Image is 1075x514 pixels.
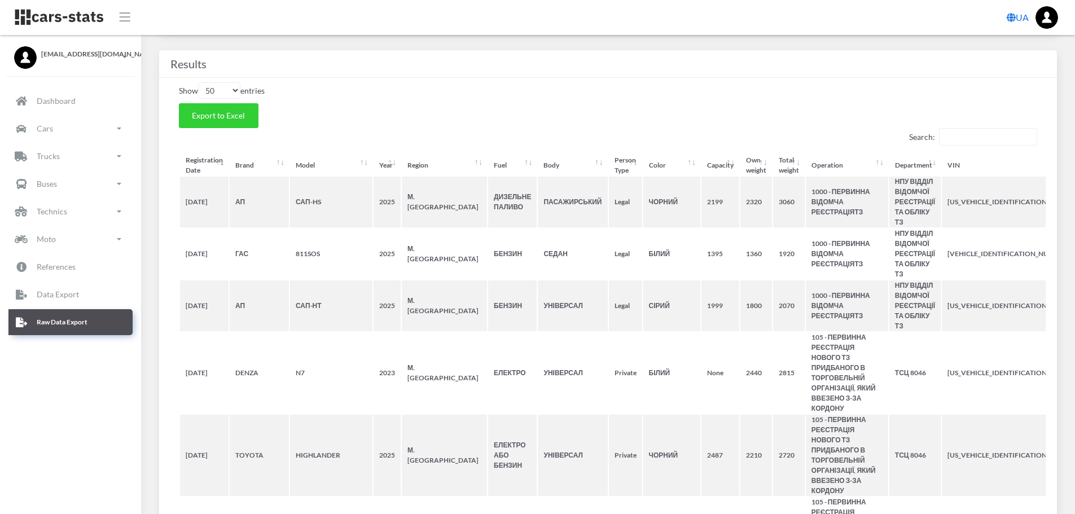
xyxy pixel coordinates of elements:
th: Color: activate to sort column ascending [643,155,700,175]
th: Own weight: activate to sort column ascending [740,155,772,175]
th: [DATE] [180,229,229,279]
th: [DATE] [180,177,229,227]
th: ТСЦ 8046 [889,415,941,496]
th: НПУ ВІДДІЛ ВІДОМЧОЇ РЕЄСТРАЦІЇ ТА ОБЛІКУ ТЗ [889,229,941,279]
th: 1000 - ПЕРВИННА ВІДОМЧА РЕЄСТРАЦІЯТЗ [806,229,888,279]
th: 2025 [374,415,401,496]
th: Private [609,415,642,496]
th: TOYOTA [230,415,289,496]
th: Person Type: activate to sort column ascending [609,155,642,175]
th: ПАСАЖИРСЬКИЙ [538,177,607,227]
th: ЧОРНИЙ [643,415,700,496]
th: НПУ ВІДДІЛ ВІДОМЧОЇ РЕЄСТРАЦІЇ ТА ОБЛІКУ ТЗ [889,177,941,227]
th: БЕНЗИН [488,280,537,331]
p: Dashboard [37,94,76,108]
th: Body: activate to sort column ascending [538,155,607,175]
a: Trucks [8,143,133,169]
th: Fuel: activate to sort column ascending [488,155,537,175]
a: [EMAIL_ADDRESS][DOMAIN_NAME] [14,46,127,59]
th: Department: activate to sort column ascending [889,155,941,175]
th: Legal [609,177,642,227]
a: References [8,254,133,280]
th: Total weight: activate to sort column ascending [773,155,805,175]
select: Showentries [198,82,240,99]
th: АП [230,177,289,227]
th: None [701,332,739,414]
th: 2025 [374,177,401,227]
button: Export to Excel [179,103,258,128]
th: Model: activate to sort column ascending [290,155,372,175]
th: Capacity: activate to sort column ascending [701,155,739,175]
th: 2210 [740,415,772,496]
th: М.[GEOGRAPHIC_DATA] [402,177,487,227]
h4: Results [170,55,1046,73]
th: 105 - ПЕРВИННА РЕЄСТРАЦІЯ НОВОГО ТЗ ПРИДБАНОГО В ТОРГОВЕЛЬНІЙ ОРГАНІЗАЦІЇ, ЯКИЙ ВВЕЗЕНО З-ЗА КОРДОНУ [806,415,888,496]
th: М.[GEOGRAPHIC_DATA] [402,280,487,331]
p: References [37,260,76,274]
a: Raw Data Export [8,309,133,335]
th: 1999 [701,280,739,331]
p: Raw Data Export [37,316,87,328]
th: Legal [609,280,642,331]
th: АП [230,280,289,331]
th: СЕДАН [538,229,607,279]
th: Year: activate to sort column ascending [374,155,401,175]
th: Registration Date: activate to sort column ascending [180,155,229,175]
th: 1395 [701,229,739,279]
label: Search: [909,128,1037,146]
th: ГАС [230,229,289,279]
th: 2025 [374,280,401,331]
th: УНІВЕРСАЛ [538,332,607,414]
p: Buses [37,177,57,191]
th: 2815 [773,332,805,414]
th: 105 - ПЕРВИННА РЕЄСТРАЦІЯ НОВОГО ТЗ ПРИДБАНОГО В ТОРГОВЕЛЬНІЙ ОРГАНІЗАЦІЇ, ЯКИЙ ВВЕЗЕНО З-ЗА КОРДОНУ [806,332,888,414]
th: Legal [609,229,642,279]
a: UA [1002,6,1033,29]
th: БІЛИЙ [643,332,700,414]
th: БЕНЗИН [488,229,537,279]
th: САП-НТ [290,280,372,331]
th: ДИЗЕЛЬНЕ ПАЛИВО [488,177,537,227]
th: 2025 [374,229,401,279]
th: [DATE] [180,332,229,414]
th: 2070 [773,280,805,331]
a: Data Export [8,282,133,307]
th: [DATE] [180,415,229,496]
th: М.[GEOGRAPHIC_DATA] [402,229,487,279]
label: Show entries [179,82,265,99]
a: Cars [8,116,133,142]
th: ЕЛЕКТРО [488,332,537,414]
th: ЧОРНИЙ [643,177,700,227]
th: СІРИЙ [643,280,700,331]
th: DENZA [230,332,289,414]
th: 1920 [773,229,805,279]
p: Moto [37,232,56,246]
span: [EMAIL_ADDRESS][DOMAIN_NAME] [41,49,127,59]
th: УНІВЕРСАЛ [538,280,607,331]
th: БІЛИЙ [643,229,700,279]
th: ЕЛЕКТРО АБО БЕНЗИН [488,415,537,496]
th: М.[GEOGRAPHIC_DATA] [402,415,487,496]
th: [DATE] [180,280,229,331]
th: 1000 - ПЕРВИННА ВІДОМЧА РЕЄСТРАЦІЯТЗ [806,177,888,227]
th: НПУ ВІДДІЛ ВІДОМЧОЇ РЕЄСТРАЦІЇ ТА ОБЛІКУ ТЗ [889,280,941,331]
img: navbar brand [14,8,104,26]
span: Export to Excel [192,111,245,120]
p: Cars [37,121,53,135]
input: Search: [939,128,1037,146]
a: Dashboard [8,88,133,114]
th: 2440 [740,332,772,414]
th: 2199 [701,177,739,227]
th: 1000 - ПЕРВИННА ВІДОМЧА РЕЄСТРАЦІЯТЗ [806,280,888,331]
p: Data Export [37,287,79,301]
th: Region: activate to sort column ascending [402,155,487,175]
th: 3060 [773,177,805,227]
p: Trucks [37,149,60,163]
th: 1360 [740,229,772,279]
img: ... [1035,6,1058,29]
a: Buses [8,171,133,197]
th: 811SOS [290,229,372,279]
th: 2023 [374,332,401,414]
th: 2720 [773,415,805,496]
th: HIGHLANDER [290,415,372,496]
